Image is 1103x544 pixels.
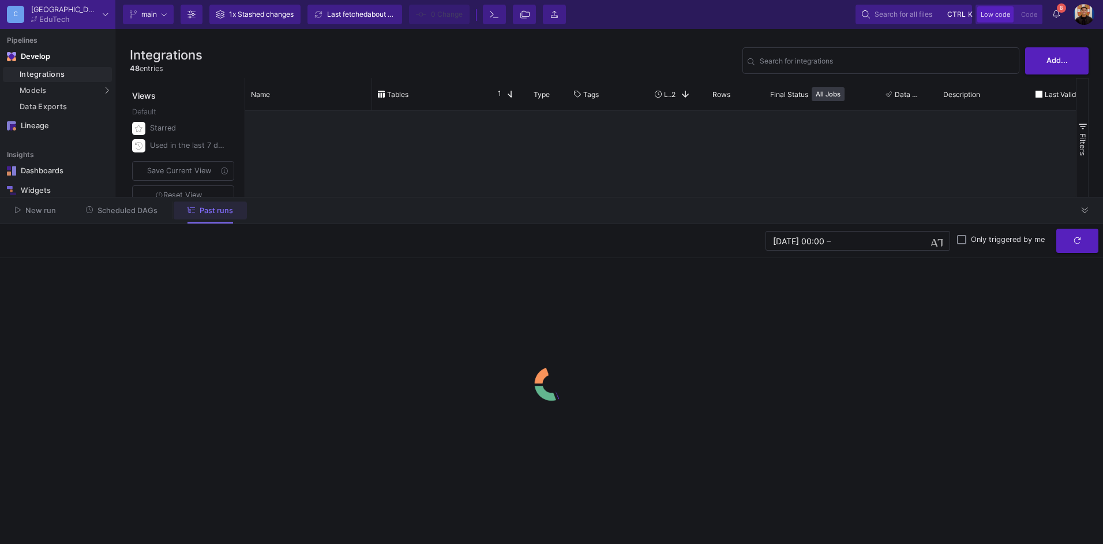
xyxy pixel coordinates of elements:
[3,181,112,200] a: Navigation iconWidgets
[7,186,16,195] img: Navigation icon
[7,121,16,131] img: Navigation icon
[583,90,599,99] span: Tags
[123,5,174,24] button: main
[200,206,233,215] span: Past runs
[812,87,845,101] button: All Jobs
[156,191,202,199] span: Reset View
[130,63,202,74] div: entries
[1074,4,1094,25] img: bg52tvgs8dxfpOhHYAd0g09LCcAxm85PnUXHwHyc.png
[307,5,402,24] button: Last fetchedabout 2 hours ago
[3,162,112,180] a: Navigation iconDashboards
[971,235,1045,244] span: Only triggered by me
[21,186,96,195] div: Widgets
[968,8,973,21] span: k
[209,5,301,24] button: 1x Stashed changes
[367,10,425,18] span: about 2 hours ago
[132,185,234,206] button: Reset View
[21,166,96,176] div: Dashboards
[20,102,109,111] div: Data Exports
[1021,10,1037,18] span: Code
[856,5,972,24] button: Search for all filesctrlk
[21,121,96,131] div: Lineage
[531,364,572,404] img: logo.gif
[3,117,112,135] a: Navigation iconLineage
[72,202,172,219] button: Scheduled DAGs
[1,202,70,219] button: New run
[132,161,234,181] button: Save Current View
[977,6,1014,23] button: Low code
[3,47,112,66] mat-expansion-panel-header: Navigation iconDevelop
[827,236,831,245] span: –
[3,67,112,82] a: Integrations
[150,137,227,154] div: Used in the last 7 days
[895,90,921,99] span: Data Tests
[141,6,157,23] span: main
[31,6,98,13] div: [GEOGRAPHIC_DATA]
[7,6,24,23] div: C
[387,90,408,99] span: Tables
[39,16,70,23] div: EduTech
[20,86,47,95] span: Models
[875,6,932,23] span: Search for all files
[130,120,237,137] button: Starred
[1025,47,1089,74] button: Add...
[7,166,16,176] img: Navigation icon
[21,52,38,61] div: Develop
[770,81,864,107] div: Final Status
[130,78,239,102] div: Views
[981,10,1010,18] span: Low code
[97,206,157,215] span: Scheduled DAGs
[3,99,112,114] a: Data Exports
[251,90,270,99] span: Name
[229,6,294,23] div: 1x Stashed changes
[132,106,237,120] div: Default
[944,8,966,21] button: ctrlk
[1057,3,1066,13] span: 8
[833,236,909,245] input: End datetime
[147,166,211,175] span: Save Current View
[947,8,966,21] span: ctrl
[20,70,109,79] div: Integrations
[130,137,237,154] button: Used in the last 7 days
[712,90,730,99] span: Rows
[7,52,16,61] img: Navigation icon
[1045,90,1083,99] span: Last Valid Job
[174,202,247,219] button: Past runs
[1018,6,1041,23] button: Code
[760,58,1014,67] input: Search for name, tables, ...
[130,64,140,73] span: 48
[327,6,396,23] div: Last fetched
[25,206,56,215] span: New run
[1046,56,1068,65] span: Add...
[1078,133,1087,156] span: Filters
[943,90,980,99] span: Description
[664,90,671,99] span: Last Used
[130,47,202,62] h3: Integrations
[534,90,550,99] span: Type
[773,236,824,245] input: Start datetime
[493,89,501,99] span: 1
[671,90,676,99] span: 2
[1046,5,1067,24] button: 8
[150,120,227,137] div: Starred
